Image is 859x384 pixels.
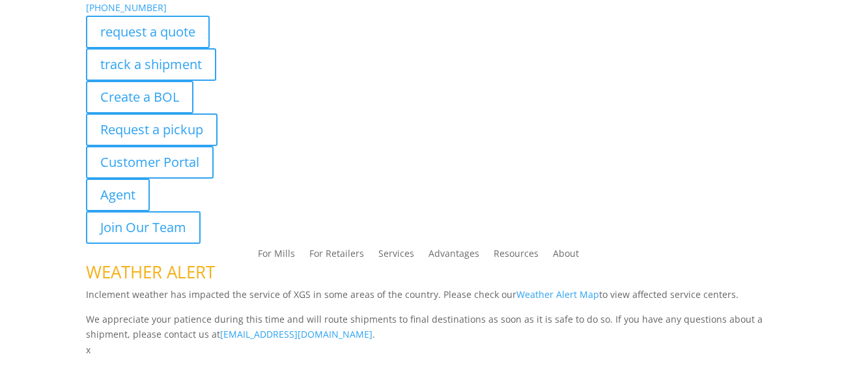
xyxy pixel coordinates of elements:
a: request a quote [86,16,210,48]
a: For Mills [258,249,295,263]
a: Resources [494,249,539,263]
a: Request a pickup [86,113,218,146]
a: Weather Alert Map [516,288,599,301]
a: For Retailers [309,249,364,263]
a: About [553,249,579,263]
span: WEATHER ALERT [86,260,215,284]
a: Customer Portal [86,146,214,179]
b: Visibility, transparency, and control for your entire supply chain. [86,360,376,372]
a: [PHONE_NUMBER] [86,1,167,14]
p: x [86,342,773,358]
a: Join Our Team [86,211,201,244]
a: track a shipment [86,48,216,81]
p: Inclement weather has impacted the service of XGS in some areas of the country. Please check our ... [86,287,773,312]
a: Agent [86,179,150,211]
a: Services [378,249,414,263]
a: Advantages [429,249,479,263]
a: Create a BOL [86,81,193,113]
a: [EMAIL_ADDRESS][DOMAIN_NAME] [220,328,373,340]
p: We appreciate your patience during this time and will route shipments to final destinations as so... [86,312,773,343]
